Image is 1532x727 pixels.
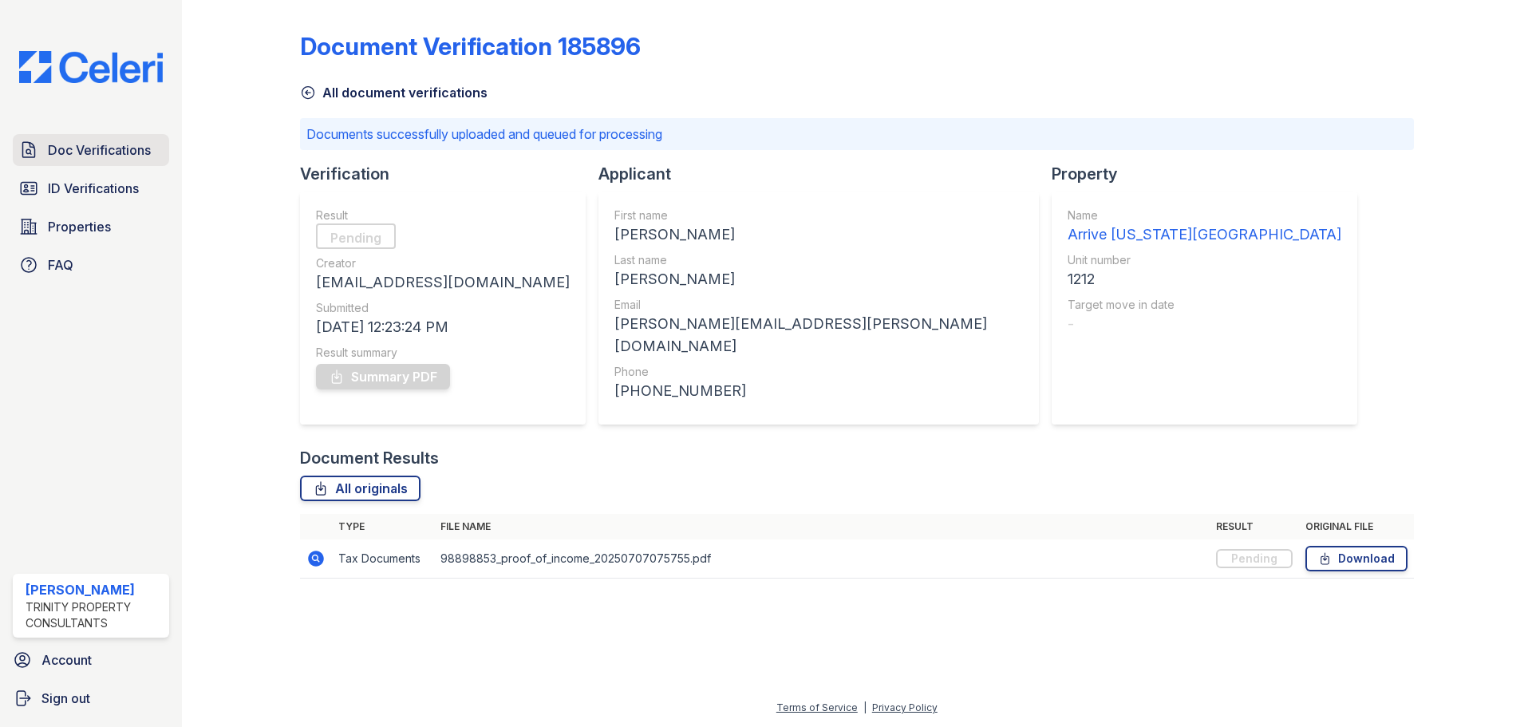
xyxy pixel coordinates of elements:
a: Name Arrive [US_STATE][GEOGRAPHIC_DATA] [1068,207,1341,246]
a: FAQ [13,249,169,281]
span: Sign out [41,689,90,708]
div: Document Results [300,447,439,469]
span: Doc Verifications [48,140,151,160]
div: [PHONE_NUMBER] [614,380,1023,402]
div: Pending [316,223,396,249]
td: Tax Documents [332,539,434,579]
span: ID Verifications [48,179,139,198]
div: First name [614,207,1023,223]
div: Name [1068,207,1341,223]
a: Privacy Policy [872,701,938,713]
div: Phone [614,364,1023,380]
div: [PERSON_NAME][EMAIL_ADDRESS][PERSON_NAME][DOMAIN_NAME] [614,313,1023,358]
div: Creator [316,255,570,271]
a: ID Verifications [13,172,169,204]
div: Property [1052,163,1370,185]
div: Submitted [316,300,570,316]
div: Last name [614,252,1023,268]
th: Type [332,514,434,539]
div: Target move in date [1068,297,1341,313]
div: [PERSON_NAME] [614,268,1023,290]
a: Properties [13,211,169,243]
div: - [1068,313,1341,335]
div: Email [614,297,1023,313]
td: 98898853_proof_of_income_20250707075755.pdf [434,539,1210,579]
div: | [863,701,867,713]
a: Account [6,644,176,676]
div: Arrive [US_STATE][GEOGRAPHIC_DATA] [1068,223,1341,246]
div: Pending [1216,549,1293,568]
th: File name [434,514,1210,539]
div: Document Verification 185896 [300,32,641,61]
div: Result summary [316,345,570,361]
div: [DATE] 12:23:24 PM [316,316,570,338]
div: [PERSON_NAME] [614,223,1023,246]
div: Result [316,207,570,223]
a: Sign out [6,682,176,714]
th: Original file [1299,514,1414,539]
a: Download [1305,546,1408,571]
div: Trinity Property Consultants [26,599,163,631]
a: Doc Verifications [13,134,169,166]
span: FAQ [48,255,73,275]
p: Documents successfully uploaded and queued for processing [306,124,1408,144]
a: All document verifications [300,83,488,102]
div: [EMAIL_ADDRESS][DOMAIN_NAME] [316,271,570,294]
a: Terms of Service [776,701,858,713]
span: Account [41,650,92,670]
div: Unit number [1068,252,1341,268]
a: All originals [300,476,421,501]
th: Result [1210,514,1299,539]
img: CE_Logo_Blue-a8612792a0a2168367f1c8372b55b34899dd931a85d93a1a3d3e32e68fde9ad4.png [6,51,176,83]
div: Verification [300,163,598,185]
div: Applicant [598,163,1052,185]
span: Properties [48,217,111,236]
div: 1212 [1068,268,1341,290]
div: [PERSON_NAME] [26,580,163,599]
